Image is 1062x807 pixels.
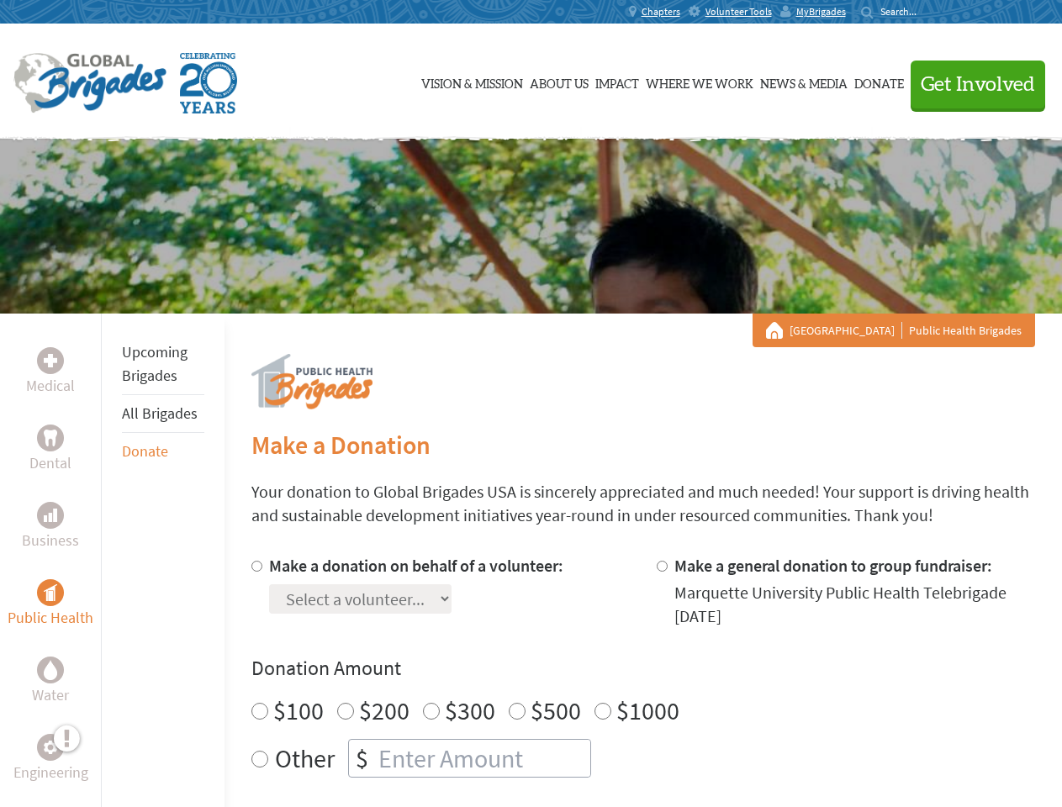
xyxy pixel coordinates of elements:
a: Impact [595,40,639,124]
label: $1000 [616,694,679,726]
p: Engineering [13,761,88,784]
img: Engineering [44,741,57,754]
h2: Make a Donation [251,430,1035,460]
a: WaterWater [32,657,69,707]
span: Chapters [642,5,680,18]
input: Search... [880,5,928,18]
a: Where We Work [646,40,753,124]
p: Medical [26,374,75,398]
li: Upcoming Brigades [122,334,204,395]
div: Business [37,502,64,529]
span: Volunteer Tools [705,5,772,18]
img: Global Brigades Logo [13,53,166,113]
img: Water [44,660,57,679]
a: News & Media [760,40,848,124]
div: $ [349,740,375,777]
label: Make a donation on behalf of a volunteer: [269,555,563,576]
a: DentalDental [29,425,71,475]
p: Dental [29,451,71,475]
button: Get Involved [911,61,1045,108]
a: Donate [122,441,168,461]
img: logo-public-health.png [251,354,372,409]
label: Make a general donation to group fundraiser: [674,555,992,576]
div: Dental [37,425,64,451]
a: BusinessBusiness [22,502,79,552]
label: $300 [445,694,495,726]
span: Get Involved [921,75,1035,95]
div: Marquette University Public Health Telebrigade [DATE] [674,581,1035,628]
div: Water [37,657,64,683]
img: Public Health [44,584,57,601]
label: Other [275,739,335,778]
h4: Donation Amount [251,655,1035,682]
p: Water [32,683,69,707]
img: Dental [44,430,57,446]
div: Medical [37,347,64,374]
span: MyBrigades [796,5,846,18]
input: Enter Amount [375,740,590,777]
img: Business [44,509,57,522]
a: EngineeringEngineering [13,734,88,784]
a: All Brigades [122,403,198,423]
label: $200 [359,694,409,726]
div: Public Health Brigades [766,322,1022,339]
div: Engineering [37,734,64,761]
p: Your donation to Global Brigades USA is sincerely appreciated and much needed! Your support is dr... [251,480,1035,527]
label: $500 [531,694,581,726]
label: $100 [273,694,324,726]
a: Vision & Mission [421,40,523,124]
a: About Us [530,40,589,124]
img: Medical [44,354,57,367]
div: Public Health [37,579,64,606]
img: Global Brigades Celebrating 20 Years [180,53,237,113]
p: Business [22,529,79,552]
a: Public HealthPublic Health [8,579,93,630]
li: All Brigades [122,395,204,433]
a: MedicalMedical [26,347,75,398]
p: Public Health [8,606,93,630]
a: Upcoming Brigades [122,342,188,385]
a: Donate [854,40,904,124]
a: [GEOGRAPHIC_DATA] [790,322,902,339]
li: Donate [122,433,204,470]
